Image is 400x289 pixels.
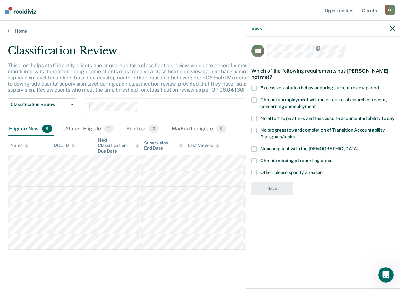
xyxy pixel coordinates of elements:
[10,143,28,148] div: Name
[54,143,74,148] div: DOC ID
[11,102,68,107] span: Classification Review
[251,26,262,31] button: Back
[42,125,52,133] span: 6
[378,267,394,283] iframe: Intercom live chat
[260,158,332,163] span: Chronic missing of reporting dates
[8,122,54,136] div: Eligible Now
[260,128,385,139] span: No progress toward completion of Transition Accountability Plan goals/tasks
[5,7,36,14] img: Recidiviz
[104,125,114,133] span: 1
[251,63,395,85] div: Which of the following requirements has [PERSON_NAME] not met?
[260,97,387,109] span: Chronic unemployment with no effort to job search or recent, concerning unemployment
[170,122,227,136] div: Marked Ineligible
[149,125,159,133] span: 0
[216,125,226,133] span: 0
[188,143,219,148] div: Last Viewed
[8,28,392,34] a: Home
[144,140,183,151] div: Supervision End Date
[251,182,293,195] button: Save
[260,146,358,151] span: Noncompliant with the [DEMOGRAPHIC_DATA]
[260,85,379,90] span: Excessive violation behavior during current review period
[260,170,323,175] span: Other: please specify a reason
[64,122,115,136] div: Almost Eligible
[8,62,366,93] p: This alert helps staff identify clients due or overdue for a classification review, which are gen...
[125,122,160,136] div: Pending
[8,44,368,62] div: Classification Review
[98,137,139,153] div: Next Classification Due Date
[260,116,395,121] span: No effort to pay fines and fees despite documented ability to pay
[385,5,395,15] div: M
